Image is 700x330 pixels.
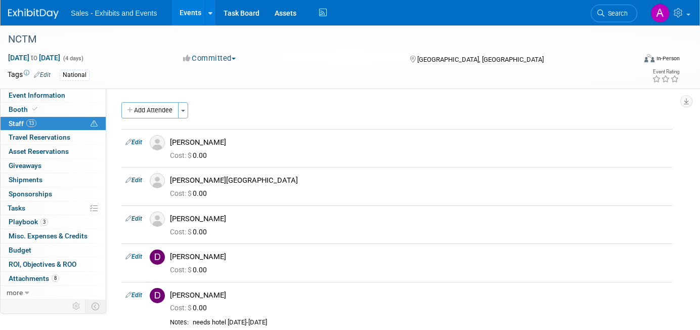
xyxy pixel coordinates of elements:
[60,70,90,80] div: National
[9,246,31,254] span: Budget
[417,56,544,63] span: [GEOGRAPHIC_DATA], [GEOGRAPHIC_DATA]
[193,318,668,327] div: needs hotel [DATE]-[DATE]
[170,176,668,185] div: [PERSON_NAME][GEOGRAPHIC_DATA]
[9,232,88,240] span: Misc. Expenses & Credits
[1,229,106,243] a: Misc. Expenses & Credits
[40,218,48,226] span: 3
[91,119,98,129] span: Potential Scheduling Conflict -- at least one attendee is tagged in another overlapping event.
[29,54,39,62] span: to
[170,318,189,326] div: Notes:
[170,228,193,236] span: Cost: $
[170,304,193,312] span: Cost: $
[150,212,165,227] img: Associate-Profile-5.png
[150,288,165,303] img: D.jpg
[150,250,165,265] img: D.jpg
[1,286,106,300] a: more
[125,139,142,146] a: Edit
[9,176,42,184] span: Shipments
[581,53,680,68] div: Event Format
[9,161,41,170] span: Giveaways
[71,9,157,17] span: Sales - Exhibits and Events
[8,9,59,19] img: ExhibitDay
[1,173,106,187] a: Shipments
[9,91,65,99] span: Event Information
[150,135,165,150] img: Associate-Profile-5.png
[170,138,668,147] div: [PERSON_NAME]
[1,117,106,131] a: Staff13
[170,151,193,159] span: Cost: $
[1,131,106,144] a: Travel Reservations
[1,159,106,173] a: Giveaways
[62,55,83,62] span: (4 days)
[8,204,25,212] span: Tasks
[9,218,48,226] span: Playbook
[1,243,106,257] a: Budget
[1,187,106,201] a: Sponsorships
[34,71,51,78] a: Edit
[650,4,670,23] img: Alexandra Horne
[5,30,623,49] div: NCTM
[85,300,106,313] td: Toggle Event Tabs
[170,304,211,312] span: 0.00
[125,292,142,299] a: Edit
[7,288,23,297] span: more
[170,252,668,262] div: [PERSON_NAME]
[1,103,106,116] a: Booth
[125,215,142,222] a: Edit
[125,177,142,184] a: Edit
[1,89,106,102] a: Event Information
[170,214,668,224] div: [PERSON_NAME]
[1,201,106,215] a: Tasks
[52,274,59,282] span: 8
[652,69,679,74] div: Event Rating
[170,189,193,197] span: Cost: $
[9,190,52,198] span: Sponsorships
[180,53,240,64] button: Committed
[170,228,211,236] span: 0.00
[9,260,76,268] span: ROI, Objectives & ROO
[1,272,106,285] a: Attachments8
[170,266,211,274] span: 0.00
[1,145,106,158] a: Asset Reservations
[125,253,142,260] a: Edit
[656,55,680,62] div: In-Person
[150,173,165,188] img: Associate-Profile-5.png
[9,119,36,128] span: Staff
[1,258,106,271] a: ROI, Objectives & ROO
[591,5,637,22] a: Search
[8,69,51,81] td: Tags
[32,106,37,112] i: Booth reservation complete
[8,53,61,62] span: [DATE] [DATE]
[26,119,36,127] span: 13
[9,133,70,141] span: Travel Reservations
[1,215,106,229] a: Playbook3
[170,291,668,300] div: [PERSON_NAME]
[644,54,654,62] img: Format-Inperson.png
[170,151,211,159] span: 0.00
[9,147,69,155] span: Asset Reservations
[170,266,193,274] span: Cost: $
[170,189,211,197] span: 0.00
[9,274,59,282] span: Attachments
[68,300,85,313] td: Personalize Event Tab Strip
[604,10,628,17] span: Search
[9,105,39,113] span: Booth
[121,102,179,118] button: Add Attendee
